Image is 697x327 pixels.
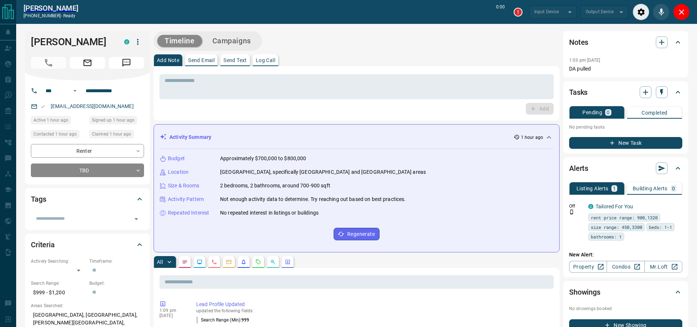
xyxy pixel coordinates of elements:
[220,155,306,162] p: Approximately $700,000 to $800,000
[569,162,588,174] h2: Alerts
[521,134,543,141] p: 1 hour ago
[220,209,319,217] p: No repeated interest in listings or buildings
[596,204,633,209] a: Tailored For You
[182,259,188,265] svg: Notes
[255,259,261,265] svg: Requests
[31,239,55,251] h2: Criteria
[124,39,129,44] div: condos.ca
[226,259,232,265] svg: Emails
[89,116,144,126] div: Mon Sep 15 2025
[168,155,185,162] p: Budget
[197,259,202,265] svg: Lead Browsing Activity
[569,159,682,177] div: Alerts
[569,137,682,149] button: New Task
[607,110,610,115] p: 0
[613,186,616,191] p: 1
[591,214,658,221] span: rent price range: 900,1320
[196,301,551,308] p: Lead Profile Updated
[24,4,78,12] a: [PERSON_NAME]
[672,186,675,191] p: 0
[31,130,86,140] div: Mon Sep 15 2025
[569,251,682,259] p: New Alert:
[576,186,608,191] p: Listing Alerts
[285,259,291,265] svg: Agent Actions
[31,163,144,177] div: TBD
[63,13,76,18] span: ready
[168,209,209,217] p: Repeated Interest
[31,193,46,205] h2: Tags
[241,259,247,265] svg: Listing Alerts
[205,35,258,47] button: Campaigns
[569,203,584,209] p: Off
[51,103,134,109] a: [EMAIL_ADDRESS][DOMAIN_NAME]
[168,195,204,203] p: Activity Pattern
[220,182,330,190] p: 2 bedrooms, 2 bathrooms, around 700-900 sqft
[223,58,247,63] p: Send Text
[92,116,134,124] span: Signed up 1 hour ago
[31,258,86,265] p: Actively Searching:
[196,317,249,323] p: Search Range (Min) :
[157,58,179,63] p: Add Note
[591,223,642,231] span: size range: 450,3300
[569,286,600,298] h2: Showings
[649,223,672,231] span: beds: 1-1
[109,57,144,69] span: Message
[270,259,276,265] svg: Opportunities
[31,190,144,208] div: Tags
[569,83,682,101] div: Tasks
[31,116,86,126] div: Mon Sep 15 2025
[31,236,144,254] div: Criteria
[31,36,113,48] h1: [PERSON_NAME]
[334,228,380,240] button: Regenerate
[220,195,406,203] p: Not enough activity data to determine. Try reaching out based on best practices.
[160,130,553,144] div: Activity Summary1 hour ago
[92,130,131,138] span: Claimed 1 hour ago
[40,104,46,109] svg: Email Valid
[633,4,649,20] div: Audio Settings
[607,261,644,273] a: Condos
[644,261,682,273] a: Mr.Loft
[159,308,185,313] p: 1:09 pm
[569,283,682,301] div: Showings
[569,65,682,73] p: DA pulled
[220,168,426,176] p: [GEOGRAPHIC_DATA], specifically [GEOGRAPHIC_DATA] and [GEOGRAPHIC_DATA] areas
[569,305,682,312] p: No showings booked
[569,261,607,273] a: Property
[241,317,249,323] span: 999
[33,116,68,124] span: Active 1 hour ago
[71,86,79,95] button: Open
[569,209,574,215] svg: Push Notification Only
[31,57,66,69] span: Call
[168,168,188,176] p: Location
[633,186,668,191] p: Building Alerts
[157,35,202,47] button: Timeline
[89,258,144,265] p: Timeframe:
[131,214,141,224] button: Open
[582,110,602,115] p: Pending
[588,204,593,209] div: condos.ca
[188,58,215,63] p: Send Email
[159,313,185,318] p: [DATE]
[569,33,682,51] div: Notes
[569,86,588,98] h2: Tasks
[196,308,551,313] p: updated the following fields:
[70,57,105,69] span: Email
[211,259,217,265] svg: Calls
[168,182,200,190] p: Size & Rooms
[569,36,588,48] h2: Notes
[31,302,144,309] p: Areas Searched:
[169,133,211,141] p: Activity Summary
[24,12,78,19] p: [PHONE_NUMBER] -
[89,130,144,140] div: Mon Sep 15 2025
[31,287,86,299] p: $999 - $1,200
[673,4,690,20] div: Close
[642,110,668,115] p: Completed
[653,4,669,20] div: Mute
[569,122,682,133] p: No pending tasks
[591,233,622,240] span: bathrooms: 1
[496,4,505,20] p: 0:00
[256,58,275,63] p: Log Call
[31,280,86,287] p: Search Range:
[31,144,144,158] div: Renter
